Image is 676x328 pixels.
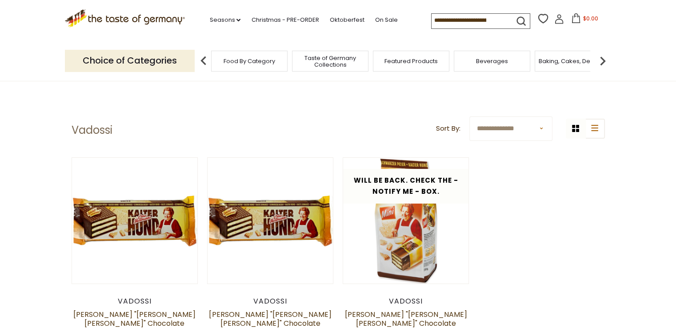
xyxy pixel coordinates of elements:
img: Oma [208,158,333,284]
button: $0.00 [566,13,604,27]
a: Oktoberfest [329,15,364,25]
div: Vadossi [207,297,334,306]
a: Baking, Cakes, Desserts [539,58,608,64]
div: Vadossi [343,297,469,306]
img: next arrow [594,52,612,70]
div: Vadossi [72,297,198,306]
a: Seasons [209,15,240,25]
h1: Vadossi [72,124,112,137]
a: Food By Category [224,58,275,64]
img: Oma [343,158,469,284]
p: Choice of Categories [65,50,195,72]
a: On Sale [375,15,397,25]
img: Oma [72,158,198,284]
a: Christmas - PRE-ORDER [251,15,319,25]
a: Taste of Germany Collections [295,55,366,68]
span: $0.00 [583,15,598,22]
img: previous arrow [195,52,212,70]
a: Featured Products [384,58,438,64]
label: Sort By: [436,123,460,134]
a: Beverages [476,58,508,64]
